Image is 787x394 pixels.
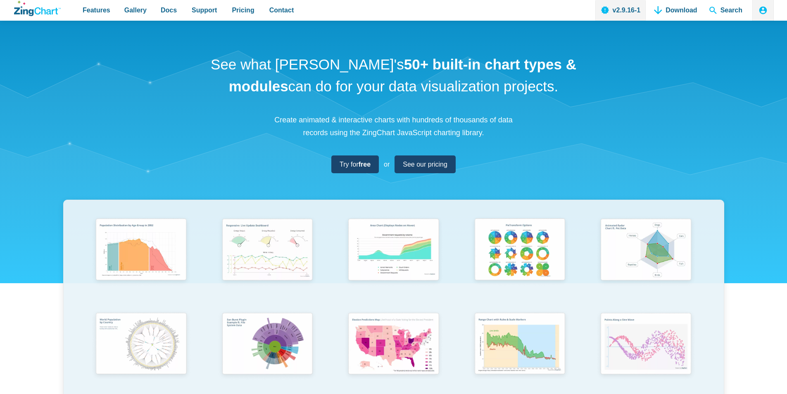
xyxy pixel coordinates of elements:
[217,215,318,287] img: Responsive Live Update Dashboard
[90,309,191,381] img: World Population by Country
[595,309,696,381] img: Points Along a Sine Wave
[232,5,254,16] span: Pricing
[331,155,379,173] a: Try forfree
[78,215,204,308] a: Population Distribution by Age Group in 2052
[340,159,371,170] span: Try for
[124,5,147,16] span: Gallery
[469,215,570,287] img: Pie Transform Options
[204,215,330,308] a: Responsive Live Update Dashboard
[83,5,110,16] span: Features
[192,5,217,16] span: Support
[330,215,457,308] a: Area Chart (Displays Nodes on Hover)
[14,1,61,16] a: ZingChart Logo. Click to return to the homepage
[403,159,447,170] span: See our pricing
[270,114,518,139] p: Create animated & interactive charts with hundreds of thousands of data records using the ZingCha...
[359,161,371,168] strong: free
[161,5,177,16] span: Docs
[269,5,294,16] span: Contact
[583,215,709,308] a: Animated Radar Chart ft. Pet Data
[229,56,576,94] strong: 50+ built-in chart types & modules
[469,309,570,381] img: Range Chart with Rultes & Scale Markers
[395,155,456,173] a: See our pricing
[217,309,318,381] img: Sun Burst Plugin Example ft. File System Data
[90,215,191,287] img: Population Distribution by Age Group in 2052
[343,215,444,287] img: Area Chart (Displays Nodes on Hover)
[457,215,583,308] a: Pie Transform Options
[208,54,580,97] h1: See what [PERSON_NAME]'s can do for your data visualization projects.
[384,159,390,170] span: or
[343,309,444,381] img: Election Predictions Map
[595,215,696,287] img: Animated Radar Chart ft. Pet Data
